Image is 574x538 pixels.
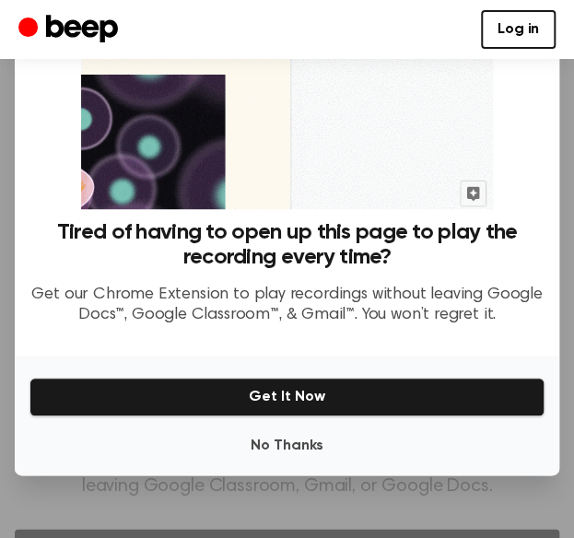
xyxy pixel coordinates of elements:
[29,378,545,416] button: Get It Now
[18,12,123,48] a: Beep
[29,220,545,270] h3: Tired of having to open up this page to play the recording every time?
[29,427,545,464] button: No Thanks
[481,10,556,49] a: Log in
[29,285,545,326] p: Get our Chrome Extension to play recordings without leaving Google Docs™, Google Classroom™, & Gm...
